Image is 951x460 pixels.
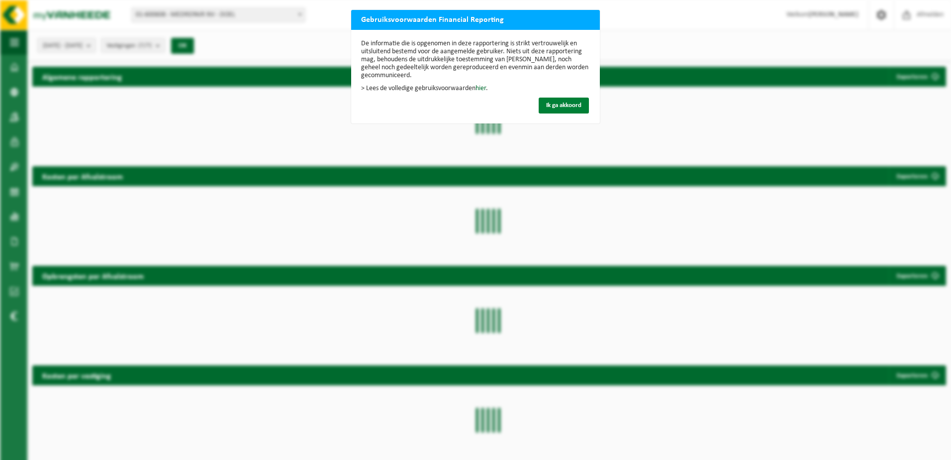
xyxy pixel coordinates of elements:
h2: Gebruiksvoorwaarden Financial Reporting [351,10,514,29]
p: De informatie die is opgenomen in deze rapportering is strikt vertrouwelijk en uitsluitend bestem... [361,40,590,80]
a: hier [475,85,486,92]
span: Ik ga akkoord [546,102,581,109]
p: > Lees de volledige gebruiksvoorwaarden . [361,85,590,93]
button: Ik ga akkoord [539,98,589,114]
